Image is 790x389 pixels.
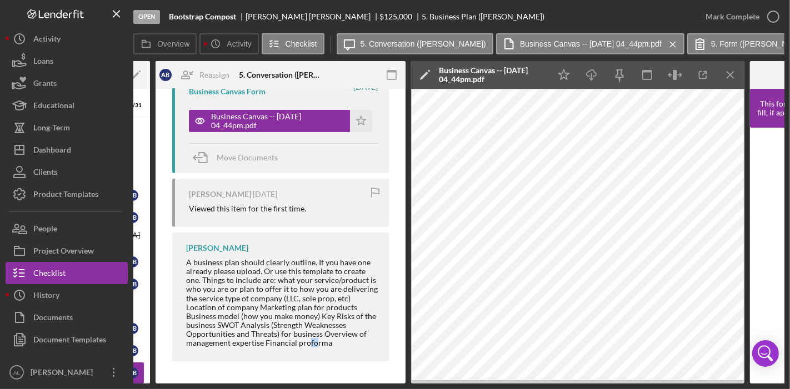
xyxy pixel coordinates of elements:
[496,33,684,54] button: Business Canvas -- [DATE] 04_44pm.pdf
[337,33,493,54] button: 5. Conversation ([PERSON_NAME])
[33,218,57,243] div: People
[33,94,74,119] div: Educational
[33,240,94,265] div: Project Overview
[169,12,236,21] b: Bootstrap Compost
[6,28,128,50] button: Activity
[439,66,544,84] div: Business Canvas -- [DATE] 04_44pm.pdf
[189,110,372,132] button: Business Canvas -- [DATE] 04_44pm.pdf
[133,33,197,54] button: Overview
[154,64,241,86] button: ABReassign
[186,244,248,252] div: [PERSON_NAME]
[520,39,662,48] label: Business Canvas -- [DATE] 04_44pm.pdf
[6,139,128,161] button: Dashboard
[199,64,229,86] div: Reassign
[262,33,324,54] button: Checklist
[133,10,160,24] div: Open
[189,190,251,199] div: [PERSON_NAME]
[6,50,128,72] button: Loans
[157,39,189,48] label: Overview
[6,94,128,117] button: Educational
[6,161,128,183] button: Clients
[361,39,486,48] label: 5. Conversation ([PERSON_NAME])
[33,183,98,208] div: Product Templates
[6,329,128,351] button: Document Templates
[33,306,73,331] div: Documents
[6,262,128,284] button: Checklist
[422,12,544,21] div: 5. Business Plan ([PERSON_NAME])
[159,69,172,81] div: A B
[227,39,251,48] label: Activity
[13,370,20,376] text: AL
[33,329,106,353] div: Document Templates
[211,112,344,130] div: Business Canvas -- [DATE] 04_44pm.pdf
[6,72,128,94] button: Grants
[6,284,128,306] button: History
[6,240,128,262] button: Project Overview
[380,12,413,21] span: $125,000
[706,6,759,28] div: Mark Complete
[33,72,57,97] div: Grants
[33,50,53,75] div: Loans
[217,153,278,162] span: Move Documents
[694,6,784,28] button: Mark Complete
[6,306,128,329] button: Documents
[6,183,128,205] button: Product Templates
[246,12,380,21] div: [PERSON_NAME] [PERSON_NAME]
[189,204,306,213] div: Viewed this item for the first time.
[286,39,317,48] label: Checklist
[33,139,71,164] div: Dashboard
[189,144,289,171] button: Move Documents
[33,284,59,309] div: History
[6,117,128,139] button: Long-Term
[33,262,66,287] div: Checklist
[239,70,322,79] div: 5. Conversation ([PERSON_NAME])
[6,218,128,240] button: People
[6,361,128,383] button: AL[PERSON_NAME]
[28,361,100,386] div: [PERSON_NAME]
[33,161,57,186] div: Clients
[199,33,258,54] button: Activity
[253,190,277,199] time: 2025-06-10 15:21
[33,117,70,142] div: Long-Term
[752,340,779,367] div: Open Intercom Messenger
[186,258,378,347] div: A business plan should clearly outline. If you have one already please upload. Or use this templa...
[33,28,61,53] div: Activity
